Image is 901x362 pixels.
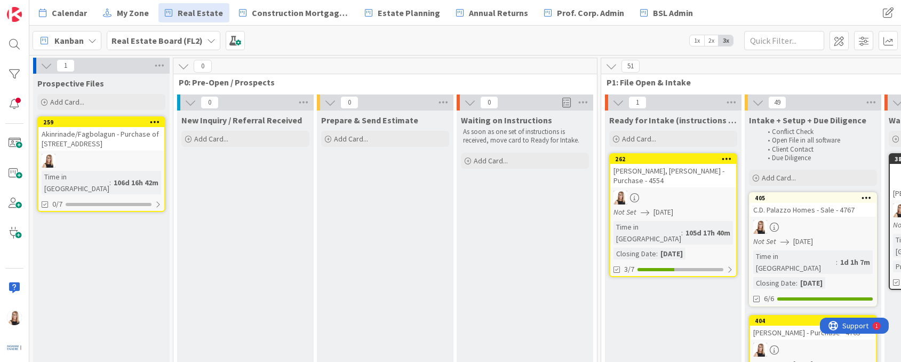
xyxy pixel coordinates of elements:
[653,6,693,19] span: BSL Admin
[54,34,84,47] span: Kanban
[117,6,149,19] span: My Zone
[764,293,774,304] span: 6/6
[38,154,164,168] div: DB
[793,236,813,247] span: [DATE]
[57,59,75,72] span: 1
[753,220,767,234] img: DB
[681,227,683,239] span: :
[634,3,699,22] a: BSL Admin
[762,173,796,183] span: Add Card...
[622,134,656,144] span: Add Card...
[469,6,528,19] span: Annual Returns
[755,194,876,202] div: 405
[334,134,368,144] span: Add Card...
[55,4,58,13] div: 1
[378,6,440,19] span: Estate Planning
[753,277,796,289] div: Closing Date
[762,128,875,136] li: Conflict Check
[538,3,631,22] a: Prof. Corp. Admin
[749,192,877,306] a: 405C.D. Palazzo Homes - Sale - 4767DBNot Set[DATE]Time in [GEOGRAPHIC_DATA]:1d 1h 7mClosing Date:...
[42,154,55,168] img: DB
[181,115,302,125] span: New Inquiry / Referral Received
[683,227,733,239] div: 105d 17h 40m
[474,156,508,166] span: Add Card...
[321,115,418,125] span: Prepare & Send Estimate
[762,145,875,154] li: Client Contact
[7,340,22,355] img: avatar
[461,115,552,125] span: Waiting on Instructions
[750,316,876,340] div: 404[PERSON_NAME] - Purchase - 4765
[50,97,84,107] span: Add Card...
[750,193,876,217] div: 405C.D. Palazzo Homes - Sale - 4767
[463,128,587,145] p: As soon as one set of instructions is received, move card to Ready for Intake.
[22,2,49,14] span: Support
[838,256,873,268] div: 1d 1h 7m
[750,316,876,326] div: 404
[609,115,737,125] span: Ready for Intake (instructions received)
[37,116,165,212] a: 259Akinrinade/Fagbolagun - Purchase of [STREET_ADDRESS]DBTime in [GEOGRAPHIC_DATA]:106d 16h 42m0/7
[628,96,647,109] span: 1
[38,117,164,127] div: 259
[753,250,836,274] div: Time in [GEOGRAPHIC_DATA]
[201,96,219,109] span: 0
[38,117,164,151] div: 259Akinrinade/Fagbolagun - Purchase of [STREET_ADDRESS]
[690,35,704,46] span: 1x
[768,96,786,109] span: 49
[109,177,111,188] span: :
[798,277,825,289] div: [DATE]
[750,193,876,203] div: 405
[450,3,535,22] a: Annual Returns
[613,221,681,245] div: Time in [GEOGRAPHIC_DATA]
[796,277,798,289] span: :
[624,264,634,275] span: 3/7
[610,154,736,164] div: 262
[43,119,164,126] div: 259
[42,171,109,194] div: Time in [GEOGRAPHIC_DATA]
[658,248,685,259] div: [DATE]
[340,96,358,109] span: 0
[621,60,640,73] span: 51
[7,310,22,325] img: DB
[158,3,229,22] a: Real Estate
[704,35,719,46] span: 2x
[194,134,228,144] span: Add Card...
[750,326,876,340] div: [PERSON_NAME] - Purchase - 4765
[836,256,838,268] span: :
[97,3,155,22] a: My Zone
[615,155,736,163] div: 262
[7,7,22,22] img: Visit kanbanzone.com
[178,6,223,19] span: Real Estate
[111,177,161,188] div: 106d 16h 42m
[656,248,658,259] span: :
[610,154,736,187] div: 262[PERSON_NAME], [PERSON_NAME] - Purchase - 4554
[111,35,203,46] b: Real Estate Board (FL2)
[744,31,824,50] input: Quick Filter...
[762,154,875,162] li: Due Diligence
[252,6,349,19] span: Construction Mortgages - Draws
[194,60,212,73] span: 0
[52,199,62,210] span: 0/7
[762,136,875,145] li: Open File in all software
[613,191,627,204] img: DB
[613,248,656,259] div: Closing Date
[750,220,876,234] div: DB
[755,317,876,325] div: 404
[52,6,87,19] span: Calendar
[749,115,866,125] span: Intake + Setup + Due Diligence
[38,127,164,151] div: Akinrinade/Fagbolagun - Purchase of [STREET_ADDRESS]
[750,203,876,217] div: C.D. Palazzo Homes - Sale - 4767
[719,35,733,46] span: 3x
[179,77,584,88] span: P0: Pre-Open / Prospects
[653,207,673,218] span: [DATE]
[557,6,624,19] span: Prof. Corp. Admin
[609,153,737,277] a: 262[PERSON_NAME], [PERSON_NAME] - Purchase - 4554DBNot Set[DATE]Time in [GEOGRAPHIC_DATA]:105d 17...
[753,237,776,246] i: Not Set
[753,343,767,357] img: DB
[610,164,736,187] div: [PERSON_NAME], [PERSON_NAME] - Purchase - 4554
[33,3,93,22] a: Calendar
[37,78,104,89] span: Prospective Files
[480,96,498,109] span: 0
[610,191,736,204] div: DB
[233,3,355,22] a: Construction Mortgages - Draws
[613,207,636,217] i: Not Set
